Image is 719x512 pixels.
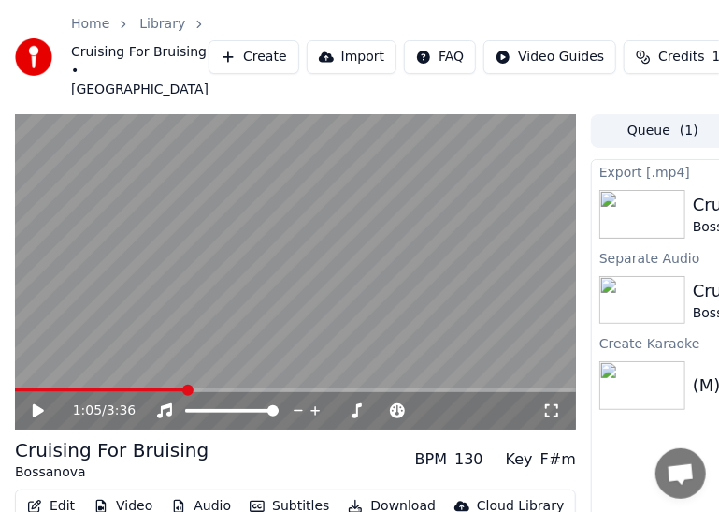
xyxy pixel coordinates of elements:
span: Credits [658,48,704,66]
div: Open chat [655,448,706,499]
div: 130 [454,448,483,471]
div: Key [506,448,533,471]
a: Library [139,15,185,34]
button: Import [307,40,396,74]
div: Bossanova [15,463,209,482]
button: Create [209,40,299,74]
nav: breadcrumb [71,15,209,99]
button: FAQ [404,40,476,74]
span: 3:36 [107,402,136,420]
div: BPM [415,448,447,471]
div: / [73,402,118,420]
div: Cruising For Bruising [15,437,209,463]
span: Cruising For Bruising • [GEOGRAPHIC_DATA] [71,43,209,99]
button: Video Guides [483,40,616,74]
img: youka [15,38,52,76]
span: 1:05 [73,402,102,420]
a: Home [71,15,109,34]
span: ( 1 ) [680,122,698,140]
div: F#m [540,448,576,471]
